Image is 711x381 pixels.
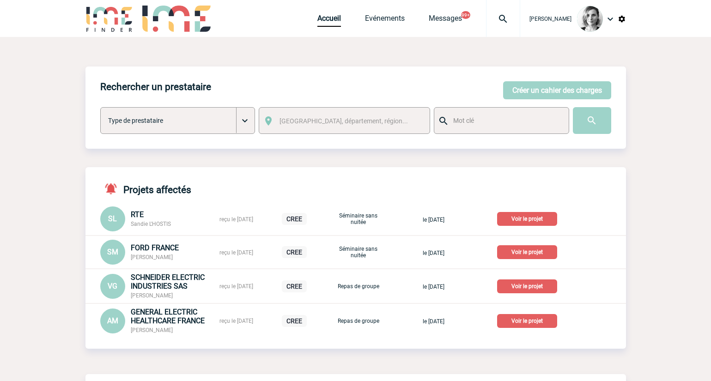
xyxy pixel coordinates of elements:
span: SL [108,214,117,223]
img: 103019-1.png [577,6,603,32]
img: IME-Finder [85,6,134,32]
span: Sandie L'HOSTIS [131,221,171,227]
span: reçu le [DATE] [219,283,253,290]
p: Repas de groupe [335,283,382,290]
span: VG [108,282,117,290]
p: CREE [282,280,307,292]
p: Repas de groupe [335,318,382,324]
span: le [DATE] [423,318,444,325]
span: RTE [131,210,144,219]
a: Accueil [317,14,341,27]
span: reçu le [DATE] [219,318,253,324]
a: Voir le projet [497,281,561,290]
p: Voir le projet [497,212,557,226]
span: [PERSON_NAME] [131,292,173,299]
span: [PERSON_NAME] [131,327,173,333]
input: Mot clé [451,115,560,127]
p: CREE [282,213,307,225]
img: notifications-active-24-px-r.png [104,182,123,195]
p: Voir le projet [497,279,557,293]
p: Séminaire sans nuitée [335,246,382,259]
span: [GEOGRAPHIC_DATA], département, région... [280,117,408,125]
p: Voir le projet [497,245,557,259]
p: CREE [282,246,307,258]
span: [PERSON_NAME] [529,16,571,22]
span: [PERSON_NAME] [131,254,173,260]
a: Voir le projet [497,247,561,256]
span: SCHNEIDER ELECTRIC INDUSTRIES SAS [131,273,205,290]
h4: Rechercher un prestataire [100,81,211,92]
p: CREE [282,315,307,327]
a: Evénements [365,14,405,27]
a: Voir le projet [497,214,561,223]
span: le [DATE] [423,217,444,223]
span: reçu le [DATE] [219,249,253,256]
span: le [DATE] [423,284,444,290]
span: GENERAL ELECTRIC HEALTHCARE FRANCE [131,308,205,325]
span: AM [107,316,118,325]
span: reçu le [DATE] [219,216,253,223]
a: Voir le projet [497,316,561,325]
h4: Projets affectés [100,182,191,195]
span: FORD FRANCE [131,243,179,252]
p: Séminaire sans nuitée [335,212,382,225]
a: Messages [429,14,462,27]
span: le [DATE] [423,250,444,256]
button: 99+ [461,11,470,19]
p: Voir le projet [497,314,557,328]
span: SM [107,248,118,256]
input: Submit [573,107,611,134]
